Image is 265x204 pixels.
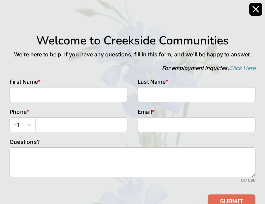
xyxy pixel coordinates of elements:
[229,65,255,71] a: Click Here
[138,78,166,85] span: Last Name
[10,33,255,47] h1: Welcome to Creekside Communities
[10,64,255,72] p: For employment inquiries,
[249,3,262,16] button: Close
[138,108,152,115] span: Email
[10,50,255,58] p: We're here to help. If you have any questions, fill in this form, and we'll be happy to answer.
[10,108,27,115] span: Phone
[10,78,38,85] span: First Name
[10,138,40,145] span: Questions?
